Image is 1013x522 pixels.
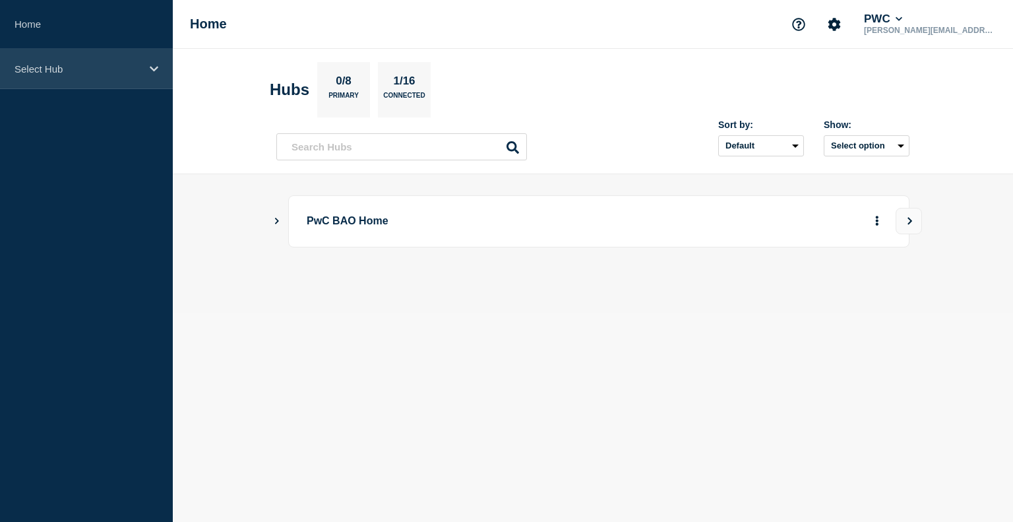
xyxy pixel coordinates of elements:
div: Show: [824,119,909,130]
div: Sort by: [718,119,804,130]
h2: Hubs [270,81,309,99]
button: Select option [824,135,909,156]
p: 1/16 [388,75,420,92]
p: 0/8 [331,75,357,92]
button: Show Connected Hubs [274,216,280,226]
button: More actions [869,209,886,234]
p: Select Hub [15,63,141,75]
p: PwC BAO Home [307,209,671,234]
p: Connected [383,92,425,106]
p: [PERSON_NAME][EMAIL_ADDRESS][DOMAIN_NAME] [861,26,998,35]
select: Sort by [718,135,804,156]
h1: Home [190,16,227,32]
button: View [896,208,922,234]
button: PWC [861,13,905,26]
input: Search Hubs [276,133,527,160]
button: Account settings [820,11,848,38]
button: Support [785,11,813,38]
p: Primary [328,92,359,106]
